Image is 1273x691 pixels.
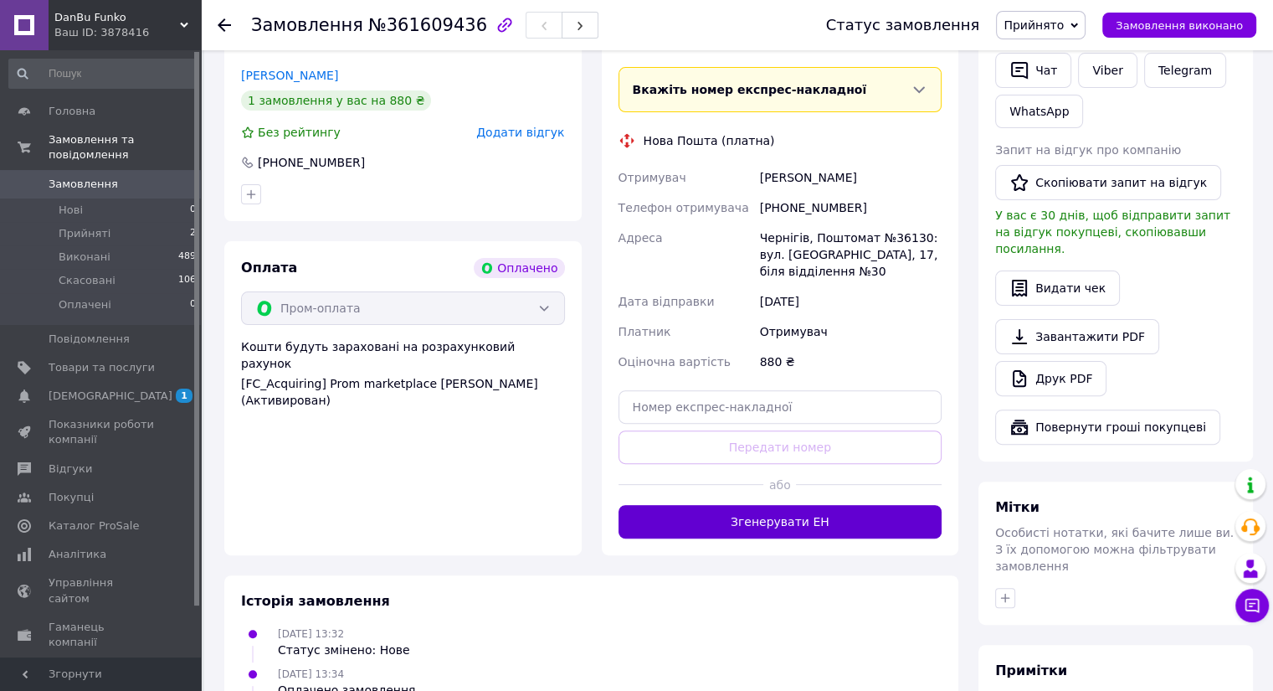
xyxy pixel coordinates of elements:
a: Друк PDF [995,361,1106,396]
div: Повернутися назад [218,17,231,34]
span: Примітки [995,663,1067,678]
span: Головна [49,104,95,119]
span: Замовлення та повідомлення [49,132,201,162]
span: Без рейтингу [258,126,341,139]
button: Чат [995,53,1071,88]
span: Повідомлення [49,332,130,347]
span: Дата відправки [619,295,715,308]
span: Замовлення виконано [1116,19,1243,32]
span: Покупці [49,490,94,505]
span: Каталог ProSale [49,518,139,534]
button: Повернути гроші покупцеві [995,410,1220,445]
span: Вкажіть номер експрес-накладної [633,83,867,96]
button: Замовлення виконано [1102,13,1256,38]
div: [DATE] [757,286,945,317]
button: Згенерувати ЕН [619,505,942,539]
div: Статус змінено: Нове [278,642,410,658]
button: Чат з покупцем [1235,589,1269,622]
span: Історія замовлення [241,593,390,609]
div: 880 ₴ [757,347,945,377]
span: Гаманець компанії [49,620,155,650]
div: [PHONE_NUMBER] [757,193,945,223]
span: Товари та послуги [49,360,155,375]
span: Замовлення [49,177,118,192]
span: Аналітика [49,547,106,562]
a: Завантажити PDF [995,319,1159,354]
a: WhatsApp [995,95,1083,128]
span: DanBu Funko [54,10,180,25]
button: Видати чек [995,271,1120,306]
div: Оплачено [474,258,564,278]
div: 1 замовлення у вас на 880 ₴ [241,90,431,111]
span: Нові [59,203,83,218]
span: 0 [190,297,196,312]
button: Скопіювати запит на відгук [995,165,1221,200]
span: Управління сайтом [49,575,155,606]
span: Телефон отримувача [619,201,749,214]
span: або [763,477,796,493]
span: Адреса [619,231,663,245]
div: Нова Пошта (платна) [639,132,779,149]
span: Платник [619,325,671,338]
div: Ваш ID: 3878416 [54,25,201,40]
div: [PERSON_NAME] [757,162,945,193]
span: 0 [190,203,196,218]
span: Оціночна вартість [619,355,731,369]
input: Номер експрес-накладної [619,390,942,424]
div: [FC_Acquiring] Prom marketplace [PERSON_NAME] (Активирован) [241,375,565,409]
span: Прийнято [1004,18,1064,32]
div: Чернігів, Поштомат №36130: вул. [GEOGRAPHIC_DATA], 17, біля відділення №30 [757,223,945,286]
div: Отримувач [757,317,945,347]
div: Статус замовлення [826,17,980,34]
span: 489 [178,250,196,265]
span: 106 [178,273,196,288]
span: [DEMOGRAPHIC_DATA] [49,389,172,404]
span: Виконані [59,250,110,265]
span: Відгуки [49,462,92,477]
span: [DATE] 13:32 [278,628,344,640]
span: Оплата [241,260,297,276]
div: [PHONE_NUMBER] [256,154,367,171]
span: Мітки [995,499,1039,515]
input: Пошук [8,59,198,89]
span: Оплачені [59,297,111,312]
span: Запит на відгук про компанію [995,143,1181,157]
div: Кошти будуть зараховані на розрахунковий рахунок [241,338,565,409]
span: [DATE] 13:34 [278,668,344,680]
span: Особисті нотатки, які бачите лише ви. З їх допомогою можна фільтрувати замовлення [995,526,1234,573]
span: У вас є 30 днів, щоб відправити запит на відгук покупцеві, скопіювавши посилання. [995,209,1230,255]
a: [PERSON_NAME] [241,69,338,82]
span: Показники роботи компанії [49,417,155,447]
span: Отримувач [619,171,686,184]
span: Замовлення [251,15,363,35]
span: 1 [176,389,192,403]
a: Viber [1078,53,1137,88]
span: 2 [190,226,196,241]
span: Прийняті [59,226,110,241]
span: Скасовані [59,273,115,288]
span: Додати відгук [476,126,564,139]
span: №361609436 [368,15,487,35]
a: Telegram [1144,53,1226,88]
